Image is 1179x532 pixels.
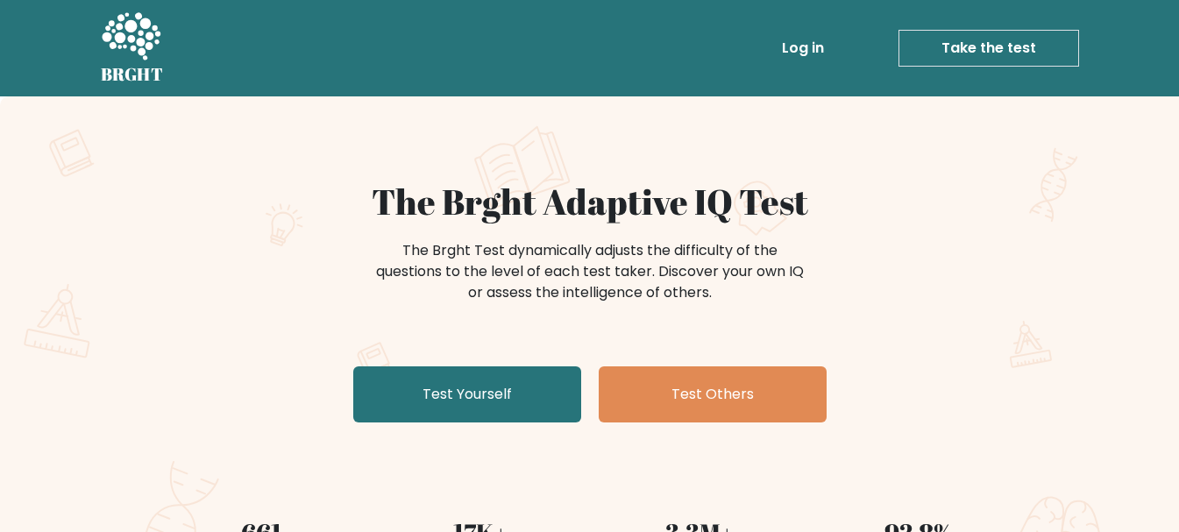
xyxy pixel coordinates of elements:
[371,240,809,303] div: The Brght Test dynamically adjusts the difficulty of the questions to the level of each test take...
[353,366,581,422] a: Test Yourself
[162,181,1018,223] h1: The Brght Adaptive IQ Test
[599,366,827,422] a: Test Others
[898,30,1079,67] a: Take the test
[101,7,164,89] a: BRGHT
[101,64,164,85] h5: BRGHT
[775,31,831,66] a: Log in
